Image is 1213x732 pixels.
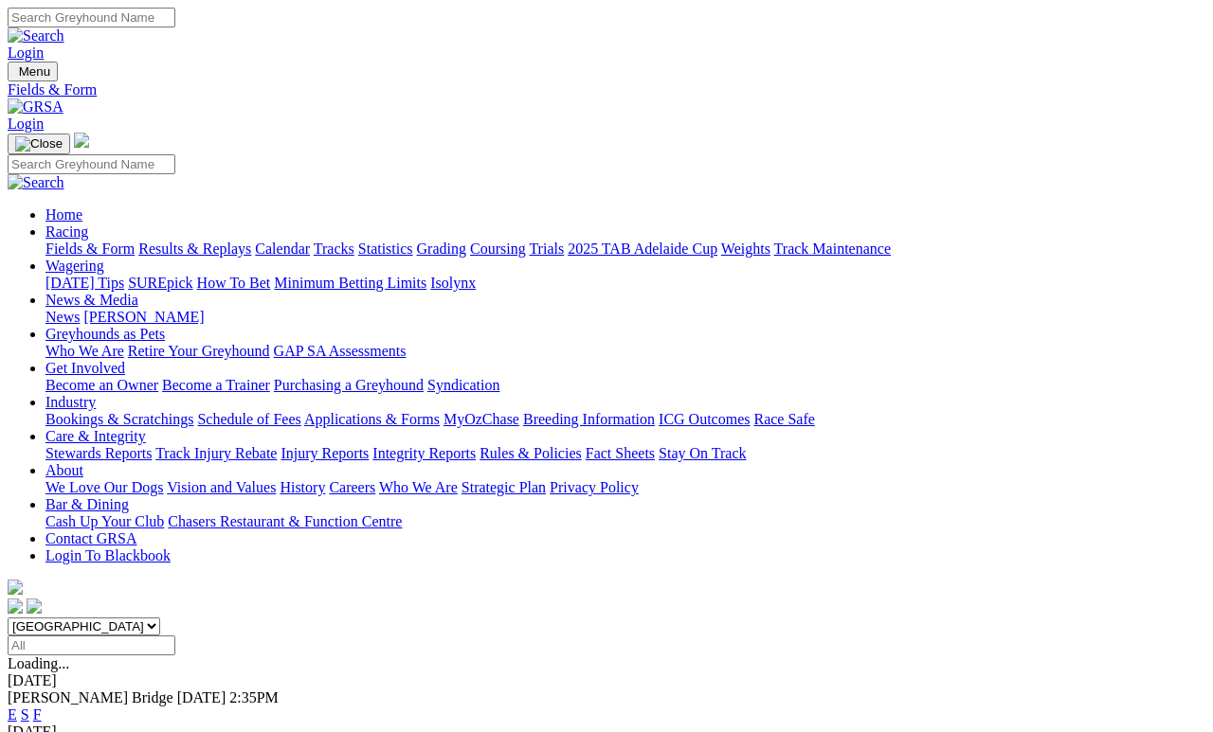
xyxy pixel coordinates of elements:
[155,445,277,461] a: Track Injury Rebate
[255,241,310,257] a: Calendar
[45,360,125,376] a: Get Involved
[74,133,89,148] img: logo-grsa-white.png
[470,241,526,257] a: Coursing
[45,275,1205,292] div: Wagering
[45,513,1205,530] div: Bar & Dining
[45,547,171,563] a: Login To Blackbook
[45,223,88,240] a: Racing
[45,377,1205,394] div: Get Involved
[480,445,582,461] a: Rules & Policies
[8,8,175,27] input: Search
[45,292,138,308] a: News & Media
[45,428,146,444] a: Care & Integrity
[568,241,717,257] a: 2025 TAB Adelaide Cup
[372,445,476,461] a: Integrity Reports
[274,343,407,359] a: GAP SA Assessments
[8,689,173,705] span: [PERSON_NAME] Bridge
[45,206,82,223] a: Home
[280,479,325,495] a: History
[21,706,29,723] a: S
[167,479,276,495] a: Vision and Values
[45,275,124,291] a: [DATE] Tips
[379,479,458,495] a: Who We Are
[45,394,96,410] a: Industry
[45,343,124,359] a: Who We Are
[427,377,499,393] a: Syndication
[138,241,251,257] a: Results & Replays
[8,27,64,45] img: Search
[8,81,1205,98] a: Fields & Form
[8,672,1205,689] div: [DATE]
[8,62,58,81] button: Toggle navigation
[417,241,466,257] a: Grading
[45,479,163,495] a: We Love Our Dogs
[8,635,175,655] input: Select date
[45,309,80,325] a: News
[45,411,1205,428] div: Industry
[128,343,270,359] a: Retire Your Greyhound
[8,580,23,595] img: logo-grsa-white.png
[8,655,69,671] span: Loading...
[229,689,279,705] span: 2:35PM
[128,275,192,291] a: SUREpick
[462,479,546,495] a: Strategic Plan
[45,445,1205,462] div: Care & Integrity
[274,275,426,291] a: Minimum Betting Limits
[197,275,271,291] a: How To Bet
[15,136,63,152] img: Close
[45,411,193,427] a: Bookings & Scratchings
[45,343,1205,360] div: Greyhounds as Pets
[329,479,375,495] a: Careers
[659,411,750,427] a: ICG Outcomes
[197,411,300,427] a: Schedule of Fees
[45,530,136,546] a: Contact GRSA
[45,258,104,274] a: Wagering
[33,706,42,723] a: F
[8,45,44,61] a: Login
[8,154,175,174] input: Search
[45,445,152,461] a: Stewards Reports
[430,275,476,291] a: Isolynx
[177,689,226,705] span: [DATE]
[8,706,17,723] a: E
[659,445,746,461] a: Stay On Track
[753,411,814,427] a: Race Safe
[45,462,83,478] a: About
[45,496,129,512] a: Bar & Dining
[586,445,655,461] a: Fact Sheets
[8,116,44,132] a: Login
[45,309,1205,326] div: News & Media
[314,241,354,257] a: Tracks
[8,174,64,191] img: Search
[168,513,402,529] a: Chasers Restaurant & Function Centre
[523,411,655,427] a: Breeding Information
[45,241,1205,258] div: Racing
[19,64,50,79] span: Menu
[45,377,158,393] a: Become an Owner
[444,411,519,427] a: MyOzChase
[274,377,424,393] a: Purchasing a Greyhound
[27,598,42,614] img: twitter.svg
[8,98,63,116] img: GRSA
[83,309,204,325] a: [PERSON_NAME]
[45,241,135,257] a: Fields & Form
[162,377,270,393] a: Become a Trainer
[45,479,1205,496] div: About
[774,241,891,257] a: Track Maintenance
[304,411,440,427] a: Applications & Forms
[8,598,23,614] img: facebook.svg
[45,513,164,529] a: Cash Up Your Club
[281,445,369,461] a: Injury Reports
[45,326,165,342] a: Greyhounds as Pets
[550,479,639,495] a: Privacy Policy
[8,134,70,154] button: Toggle navigation
[529,241,564,257] a: Trials
[358,241,413,257] a: Statistics
[721,241,770,257] a: Weights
